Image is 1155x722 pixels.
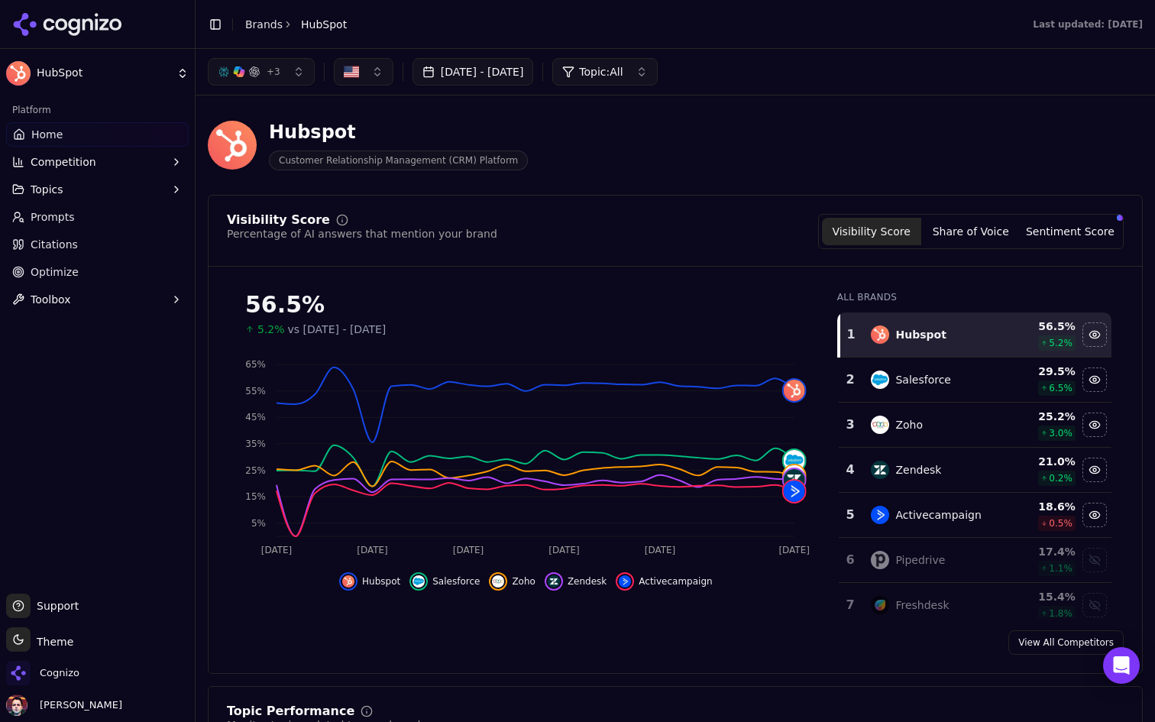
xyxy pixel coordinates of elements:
[6,232,189,257] a: Citations
[784,469,805,491] img: zendesk
[921,218,1021,245] button: Share of Voice
[895,462,941,478] div: Zendesk
[784,481,805,502] img: activecampaign
[6,287,189,312] button: Toolbox
[579,64,623,79] span: Topic: All
[1008,630,1124,655] a: View All Competitors
[1033,18,1143,31] div: Last updated: [DATE]
[1006,589,1076,604] div: 15.4 %
[6,177,189,202] button: Topics
[895,417,923,432] div: Zoho
[784,465,805,487] img: zoho
[412,575,425,588] img: salesforce
[6,661,31,685] img: Cognizo
[1082,322,1107,347] button: Hide hubspot data
[269,120,528,144] div: Hubspot
[845,551,856,569] div: 6
[6,205,189,229] a: Prompts
[871,506,889,524] img: activecampaign
[344,64,359,79] img: US
[6,694,122,716] button: Open user button
[489,572,535,591] button: Hide zoho data
[845,506,856,524] div: 5
[871,596,889,614] img: freshdesk
[845,461,856,479] div: 4
[778,545,810,555] tspan: [DATE]
[339,572,400,591] button: Hide hubspot data
[1082,548,1107,572] button: Show pipedrive data
[1021,218,1120,245] button: Sentiment Score
[871,371,889,389] img: salesforce
[245,291,807,319] div: 56.5%
[245,18,283,31] a: Brands
[31,154,96,170] span: Competition
[31,237,78,252] span: Citations
[31,209,75,225] span: Prompts
[895,507,981,523] div: Activecampaign
[784,450,805,471] img: salesforce
[245,386,266,397] tspan: 55%
[871,461,889,479] img: zendesk
[227,214,330,226] div: Visibility Score
[837,291,1111,303] div: All Brands
[839,583,1111,628] tr: 7freshdeskFreshdesk15.4%1.8%Show freshdesk data
[267,66,280,78] span: + 3
[1006,319,1076,334] div: 56.5 %
[6,122,189,147] a: Home
[357,545,388,555] tspan: [DATE]
[822,218,921,245] button: Visibility Score
[37,66,170,80] span: HubSpot
[616,572,712,591] button: Hide activecampaign data
[1006,499,1076,514] div: 18.6 %
[31,264,79,280] span: Optimize
[619,575,631,588] img: activecampaign
[31,636,73,648] span: Theme
[257,322,285,337] span: 5.2%
[1082,413,1107,437] button: Hide zoho data
[1082,367,1107,392] button: Hide salesforce data
[1049,337,1072,349] span: 5.2 %
[245,439,266,449] tspan: 35%
[839,448,1111,493] tr: 4zendeskZendesk21.0%0.2%Hide zendesk data
[34,698,122,712] span: [PERSON_NAME]
[453,545,484,555] tspan: [DATE]
[31,127,63,142] span: Home
[1082,593,1107,617] button: Show freshdesk data
[245,359,266,370] tspan: 65%
[40,666,79,680] span: Cognizo
[6,61,31,86] img: HubSpot
[895,552,945,568] div: Pipedrive
[1006,409,1076,424] div: 25.2 %
[839,493,1111,538] tr: 5activecampaignActivecampaign18.6%0.5%Hide activecampaign data
[1082,458,1107,482] button: Hide zendesk data
[432,575,480,588] span: Salesforce
[412,58,534,86] button: [DATE] - [DATE]
[261,545,293,555] tspan: [DATE]
[839,538,1111,583] tr: 6pipedrivePipedrive17.4%1.1%Show pipedrive data
[784,380,805,401] img: hubspot
[251,518,266,529] tspan: 5%
[839,312,1111,358] tr: 1hubspotHubspot56.5%5.2%Hide hubspot data
[548,545,580,555] tspan: [DATE]
[362,575,400,588] span: Hubspot
[342,575,354,588] img: hubspot
[227,226,497,241] div: Percentage of AI answers that mention your brand
[227,705,354,717] div: Topic Performance
[6,150,189,174] button: Competition
[1082,503,1107,527] button: Hide activecampaign data
[846,325,856,344] div: 1
[6,694,27,716] img: Deniz Ozcan
[31,182,63,197] span: Topics
[871,325,889,344] img: hubspot
[1049,562,1072,575] span: 1.1 %
[1049,427,1072,439] span: 3.0 %
[245,491,266,502] tspan: 15%
[1049,382,1072,394] span: 6.5 %
[895,372,951,387] div: Salesforce
[871,416,889,434] img: zoho
[545,572,607,591] button: Hide zendesk data
[6,98,189,122] div: Platform
[871,551,889,569] img: pipedrive
[839,403,1111,448] tr: 3zohoZoho25.2%3.0%Hide zoho data
[1049,472,1072,484] span: 0.2 %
